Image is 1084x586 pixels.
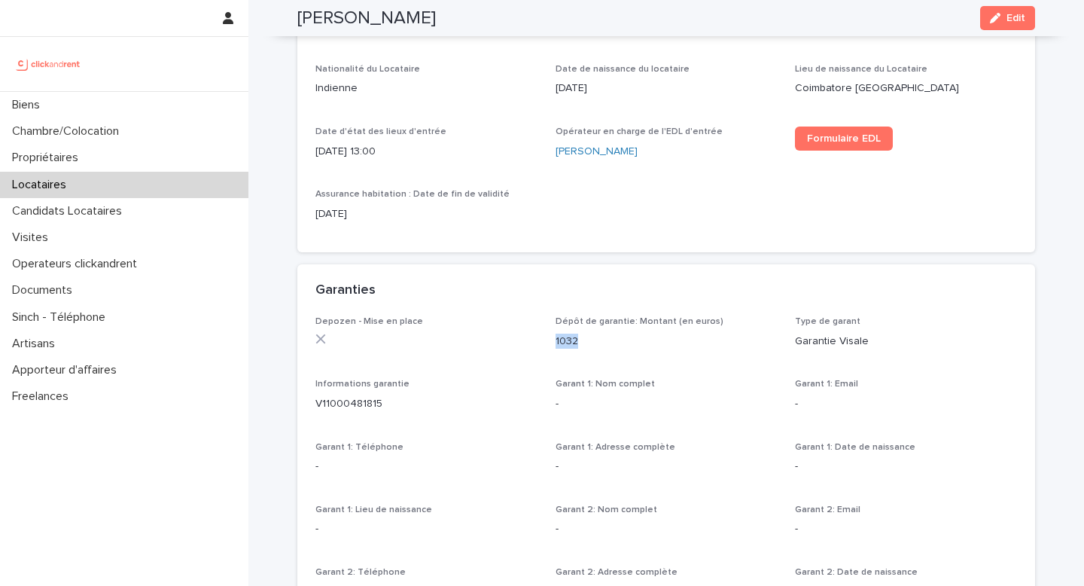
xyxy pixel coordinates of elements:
p: Sinch - Téléphone [6,310,117,325]
span: Depozen - Mise en place [315,317,423,326]
p: [DATE] 13:00 [315,144,537,160]
span: Nationalité du Locataire [315,65,420,74]
span: Type de garant [795,317,860,326]
button: Edit [980,6,1035,30]
p: [DATE] [556,81,778,96]
p: - [556,396,778,412]
a: [PERSON_NAME] [556,144,638,160]
span: Garant 1: Lieu de naissance [315,505,432,514]
span: Garant 1: Téléphone [315,443,403,452]
p: V11000481815 [315,396,537,412]
span: Garant 2: Téléphone [315,568,406,577]
p: - [795,459,1017,475]
span: Formulaire EDL [807,133,881,144]
span: Garant 1: Date de naissance [795,443,915,452]
span: Date de naissance du locataire [556,65,690,74]
span: Dépôt de garantie: Montant (en euros) [556,317,723,326]
p: Documents [6,283,84,298]
span: Assurance habitation : Date de fin de validité [315,190,510,199]
p: Indienne [315,81,537,96]
p: Biens [6,98,52,112]
p: - [315,459,537,475]
p: - [795,396,1017,412]
span: Opérateur en charge de l'EDL d'entrée [556,127,723,136]
p: - [556,521,778,537]
img: UCB0brd3T0yccxBKYDjQ [12,49,85,79]
span: Date d'état des lieux d'entrée [315,127,446,136]
p: Visites [6,230,60,245]
span: Garant 1: Adresse complète [556,443,675,452]
p: Propriétaires [6,151,90,165]
p: - [556,459,778,475]
h2: [PERSON_NAME] [297,8,436,29]
span: Garant 1: Nom complet [556,380,655,389]
span: Garant 2: Nom complet [556,505,657,514]
span: Lieu de naissance du Locataire [795,65,927,74]
span: Edit [1006,13,1025,23]
p: Artisans [6,337,67,351]
span: Garant 1: Email [795,380,858,389]
span: Informations garantie [315,380,410,389]
p: Garantie Visale [795,334,1017,349]
p: Chambre/Colocation [6,124,131,139]
a: Formulaire EDL [795,127,893,151]
span: Garant 2: Email [795,505,860,514]
h2: Garanties [315,282,376,299]
p: Candidats Locataires [6,204,134,218]
span: Garant 2: Adresse complète [556,568,677,577]
p: Freelances [6,389,81,404]
p: - [315,521,537,537]
p: Locataires [6,178,78,192]
p: [DATE] [315,206,537,222]
p: Operateurs clickandrent [6,257,149,271]
p: - [795,521,1017,537]
p: Apporteur d'affaires [6,363,129,377]
p: 1032 [556,334,778,349]
p: Coimbatore [GEOGRAPHIC_DATA] [795,81,1017,96]
span: Garant 2: Date de naissance [795,568,918,577]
